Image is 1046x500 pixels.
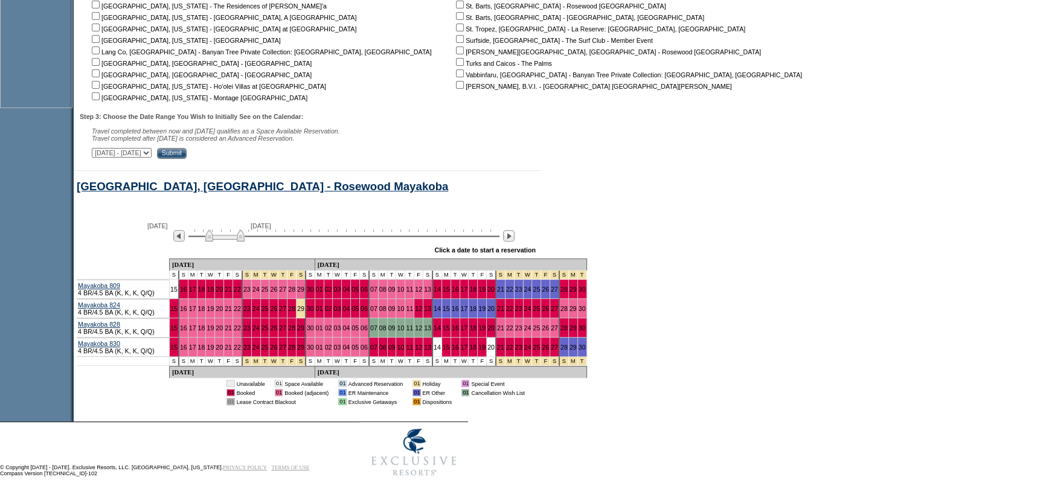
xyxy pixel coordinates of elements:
[487,344,495,351] a: 20
[243,344,251,351] a: 23
[89,14,356,21] nobr: [GEOGRAPHIC_DATA], [US_STATE] - [GEOGRAPHIC_DATA], A [GEOGRAPHIC_DATA]
[379,357,388,366] td: M
[524,305,531,312] a: 24
[233,357,243,366] td: S
[215,271,224,280] td: T
[370,271,379,280] td: S
[503,230,515,242] img: Next
[80,113,303,120] b: Step 3: Choose the Date Range You Wish to Initially See on the Calendar:
[454,14,704,21] nobr: St. Barts, [GEOGRAPHIC_DATA] - [GEOGRAPHIC_DATA], [GEOGRAPHIC_DATA]
[234,344,241,351] a: 22
[423,271,433,280] td: S
[443,286,450,293] a: 15
[288,286,295,293] a: 28
[189,344,196,351] a: 17
[179,357,188,366] td: S
[360,422,468,482] img: Exclusive Resorts
[89,71,312,79] nobr: [GEOGRAPHIC_DATA], [GEOGRAPHIC_DATA] - [GEOGRAPHIC_DATA]
[524,271,533,280] td: Christmas
[333,344,341,351] a: 03
[379,344,387,351] a: 08
[452,344,459,351] a: 16
[542,305,549,312] a: 26
[89,2,327,10] nobr: [GEOGRAPHIC_DATA], [US_STATE] - The Residences of [PERSON_NAME]'a
[388,271,397,280] td: T
[270,344,277,351] a: 26
[570,344,577,351] a: 29
[415,286,422,293] a: 12
[333,286,341,293] a: 03
[560,305,568,312] a: 28
[342,324,350,332] a: 04
[342,305,350,312] a: 04
[342,286,350,293] a: 04
[198,286,205,293] a: 18
[515,286,522,293] a: 23
[252,271,261,280] td: Thanksgiving
[243,324,251,332] a: 23
[397,324,404,332] a: 10
[252,286,260,293] a: 24
[406,344,413,351] a: 11
[443,324,450,332] a: 15
[224,271,233,280] td: F
[252,344,260,351] a: 24
[89,25,356,33] nobr: [GEOGRAPHIC_DATA], [US_STATE] - [GEOGRAPHIC_DATA] at [GEOGRAPHIC_DATA]
[261,305,269,312] a: 25
[316,286,323,293] a: 01
[424,324,431,332] a: 13
[287,271,297,280] td: Thanksgiving
[454,25,745,33] nobr: St. Tropez, [GEOGRAPHIC_DATA] - La Reserve: [GEOGRAPHIC_DATA], [GEOGRAPHIC_DATA]
[307,324,314,332] a: 30
[316,344,323,351] a: 01
[532,271,541,280] td: Christmas
[261,271,270,280] td: Thanksgiving
[315,357,324,366] td: M
[478,305,486,312] a: 19
[188,271,197,280] td: M
[270,286,277,293] a: 26
[306,271,315,280] td: S
[333,305,341,312] a: 03
[342,357,351,366] td: T
[551,324,558,332] a: 27
[424,305,431,312] a: 13
[89,94,307,101] nobr: [GEOGRAPHIC_DATA], [US_STATE] - Montage [GEOGRAPHIC_DATA]
[207,344,214,351] a: 19
[478,324,486,332] a: 19
[434,286,441,293] a: 14
[351,305,359,312] a: 05
[487,271,496,280] td: S
[216,324,223,332] a: 20
[379,305,387,312] a: 08
[396,357,405,366] td: W
[243,357,252,366] td: Thanksgiving
[570,286,577,293] a: 29
[388,305,396,312] a: 09
[487,324,495,332] a: 20
[170,305,178,312] a: 15
[414,357,423,366] td: F
[324,357,333,366] td: T
[189,305,196,312] a: 17
[251,222,271,229] span: [DATE]
[252,357,261,366] td: Thanksgiving
[147,222,168,229] span: [DATE]
[461,305,468,312] a: 17
[179,271,188,280] td: S
[333,271,342,280] td: W
[206,271,215,280] td: W
[506,305,513,312] a: 22
[198,324,205,332] a: 18
[451,271,460,280] td: T
[542,286,549,293] a: 26
[379,324,387,332] a: 08
[180,324,187,332] a: 16
[497,344,504,351] a: 21
[560,324,568,332] a: 28
[225,324,232,332] a: 21
[252,324,260,332] a: 24
[261,324,269,332] a: 25
[306,357,315,366] td: S
[78,340,120,347] a: Mayakoba 830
